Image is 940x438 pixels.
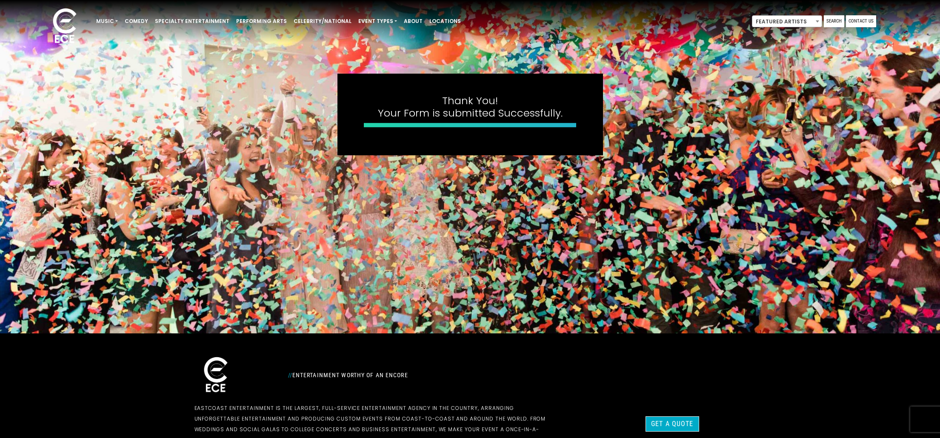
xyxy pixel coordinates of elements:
[233,14,290,28] a: Performing Arts
[355,14,400,28] a: Event Types
[288,372,292,378] span: //
[426,14,464,28] a: Locations
[752,16,822,28] span: Featured Artists
[43,6,86,47] img: ece_new_logo_whitev2-1.png
[283,368,564,382] div: Entertainment Worthy of an Encore
[290,14,355,28] a: Celebrity/National
[121,14,151,28] a: Comedy
[364,95,577,119] h4: Thank You! Your Form is submitted Successfully.
[824,15,844,27] a: Search
[646,416,699,432] a: Get a Quote
[151,14,233,28] a: Specialty Entertainment
[752,15,822,27] span: Featured Artists
[93,14,121,28] a: Music
[400,14,426,28] a: About
[194,355,237,396] img: ece_new_logo_whitev2-1.png
[846,15,876,27] a: Contact Us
